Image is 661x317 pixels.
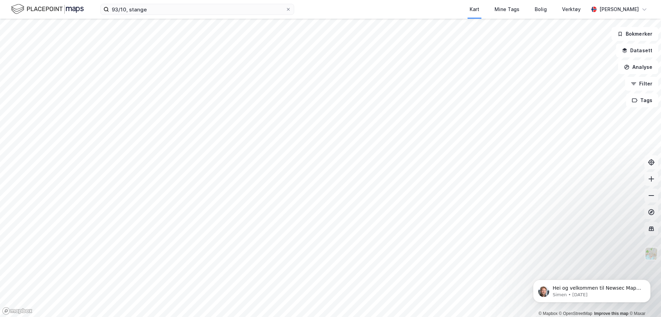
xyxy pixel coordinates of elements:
button: Analyse [618,60,658,74]
div: Kart [470,5,479,13]
div: Bolig [535,5,547,13]
a: Improve this map [594,311,628,316]
a: Mapbox homepage [2,307,33,315]
button: Tags [626,93,658,107]
a: OpenStreetMap [559,311,592,316]
button: Bokmerker [612,27,658,41]
div: Verktøy [562,5,581,13]
input: Søk på adresse, matrikkel, gårdeiere, leietakere eller personer [109,4,286,15]
iframe: Intercom notifications message [523,265,661,314]
button: Filter [625,77,658,91]
button: Datasett [616,44,658,57]
div: [PERSON_NAME] [599,5,639,13]
a: Mapbox [538,311,558,316]
div: Mine Tags [495,5,519,13]
img: Z [645,247,658,260]
img: logo.f888ab2527a4732fd821a326f86c7f29.svg [11,3,84,15]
